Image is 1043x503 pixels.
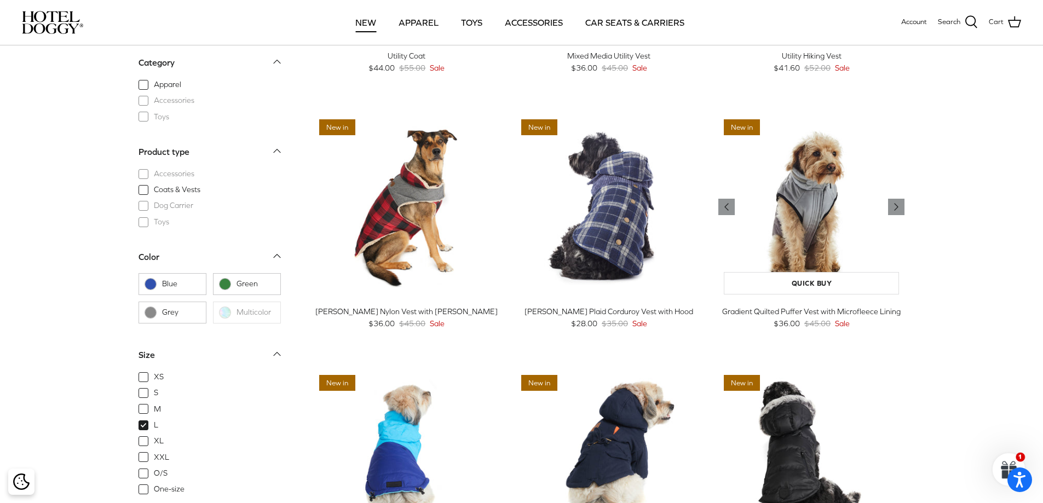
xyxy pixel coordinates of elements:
div: Product type [139,144,189,159]
span: Dog Carrier [154,200,193,211]
a: TOYS [451,4,492,41]
a: Size [139,346,281,371]
span: $45.00 [399,317,425,329]
a: NEW [345,4,386,41]
div: Mixed Media Utility Vest [516,50,702,62]
span: L [154,420,158,431]
img: Cookie policy [13,473,30,490]
a: Utility Hiking Vest $41.60 $52.00 Sale [718,50,904,74]
span: $36.00 [368,317,395,329]
a: Category [139,54,281,78]
a: Previous [718,199,735,215]
span: New in [319,375,355,391]
span: Search [938,16,960,28]
span: Sale [835,62,850,74]
a: Gradient Quilted Puffer Vest with Microfleece Lining $36.00 $45.00 Sale [718,305,904,330]
span: $36.00 [571,62,597,74]
span: Cart [989,16,1004,28]
span: $35.00 [602,317,628,329]
div: Cookie policy [8,469,34,495]
div: Utility Coat [314,50,500,62]
div: Size [139,348,155,362]
span: XXL [154,452,169,462]
span: $36.00 [774,317,800,329]
span: $41.60 [774,62,800,74]
img: hoteldoggycom [22,11,83,34]
span: $45.00 [804,317,831,329]
div: Primary navigation [163,4,877,41]
span: One-size [154,484,185,495]
span: Sale [632,62,647,74]
span: Green [237,278,275,289]
a: ACCESSORIES [495,4,573,41]
span: $44.00 [368,62,395,74]
span: New in [521,119,557,135]
div: [PERSON_NAME] Plaid Corduroy Vest with Hood [516,305,702,317]
span: Multicolor [237,307,275,317]
span: M [154,403,161,414]
span: Blue [162,278,200,289]
a: Account [901,16,927,28]
a: Gradient Quilted Puffer Vest with Microfleece Lining [718,114,904,300]
a: [PERSON_NAME] Nylon Vest with [PERSON_NAME] $36.00 $45.00 Sale [314,305,500,330]
span: Sale [835,317,850,329]
span: Grey [162,307,200,317]
span: Account [901,18,927,26]
span: New in [724,375,760,391]
span: Toys [154,216,169,227]
span: XS [154,371,164,382]
div: Color [139,250,159,264]
span: Sale [430,62,445,74]
span: Accessories [154,95,194,106]
span: $45.00 [602,62,628,74]
span: Apparel [154,79,181,90]
span: $55.00 [399,62,425,74]
span: Sale [430,317,445,329]
div: Category [139,55,175,70]
span: New in [724,119,760,135]
a: Previous [888,199,904,215]
span: New in [521,375,557,391]
span: Sale [632,317,647,329]
a: Color [139,248,281,273]
a: Search [938,15,978,30]
a: Cart [989,15,1021,30]
div: Gradient Quilted Puffer Vest with Microfleece Lining [718,305,904,317]
a: Product type [139,143,281,167]
a: Quick buy [724,272,899,294]
a: Melton Plaid Corduroy Vest with Hood [516,114,702,300]
a: CAR SEATS & CARRIERS [575,4,694,41]
span: Accessories [154,168,194,179]
a: [PERSON_NAME] Plaid Corduroy Vest with Hood $28.00 $35.00 Sale [516,305,702,330]
span: $28.00 [571,317,597,329]
span: Toys [154,111,169,122]
button: Cookie policy [11,472,31,492]
a: Utility Coat $44.00 $55.00 Sale [314,50,500,74]
div: [PERSON_NAME] Nylon Vest with [PERSON_NAME] [314,305,500,317]
a: APPAREL [389,4,448,41]
span: S [154,388,158,398]
span: $52.00 [804,62,831,74]
a: Mixed Media Utility Vest $36.00 $45.00 Sale [516,50,702,74]
span: XL [154,436,164,447]
span: O/S [154,468,168,479]
span: Coats & Vests [154,184,200,195]
div: Utility Hiking Vest [718,50,904,62]
span: New in [319,119,355,135]
a: Melton Nylon Vest with Sherpa Lining [314,114,500,300]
